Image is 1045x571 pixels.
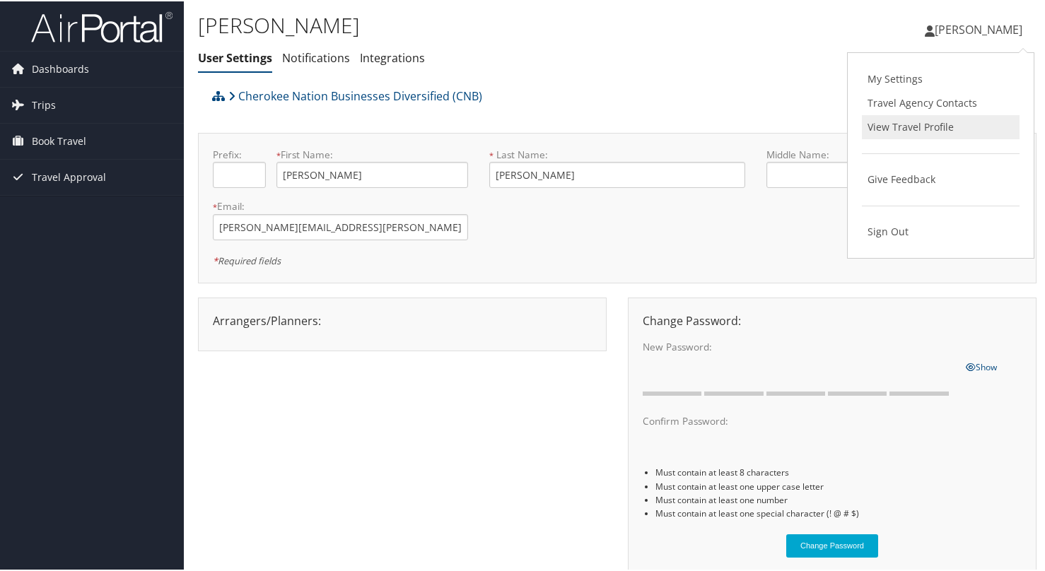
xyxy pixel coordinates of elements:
span: Dashboards [32,50,89,86]
em: Required fields [213,253,281,266]
span: Trips [32,86,56,122]
span: Book Travel [32,122,86,158]
li: Must contain at least one upper case letter [655,478,1022,492]
a: Give Feedback [862,166,1020,190]
a: View Travel Profile [862,114,1020,138]
span: Show [966,360,997,372]
label: Prefix: [213,146,266,160]
label: New Password: [643,339,955,353]
li: Must contain at least one special character (! @ # $) [655,505,1022,519]
a: My Settings [862,66,1020,90]
a: Travel Agency Contacts [862,90,1020,114]
label: Email: [213,198,468,212]
div: Change Password: [632,311,1032,328]
span: Travel Approval [32,158,106,194]
a: Sign Out [862,218,1020,242]
a: Notifications [282,49,350,64]
h1: [PERSON_NAME] [198,9,757,39]
button: Change Password [786,533,878,556]
a: Integrations [360,49,425,64]
label: Last Name: [489,146,745,160]
img: airportal-logo.png [31,9,173,42]
li: Must contain at least one number [655,492,1022,505]
li: Must contain at least 8 characters [655,464,1022,478]
label: Confirm Password: [643,413,955,427]
a: User Settings [198,49,272,64]
label: First Name: [276,146,468,160]
span: [PERSON_NAME] [935,20,1022,36]
div: Arrangers/Planners: [202,311,602,328]
a: [PERSON_NAME] [925,7,1037,49]
a: Show [966,357,997,372]
a: Cherokee Nation Businesses Diversified (CNB) [228,81,482,109]
label: Middle Name: [766,146,958,160]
